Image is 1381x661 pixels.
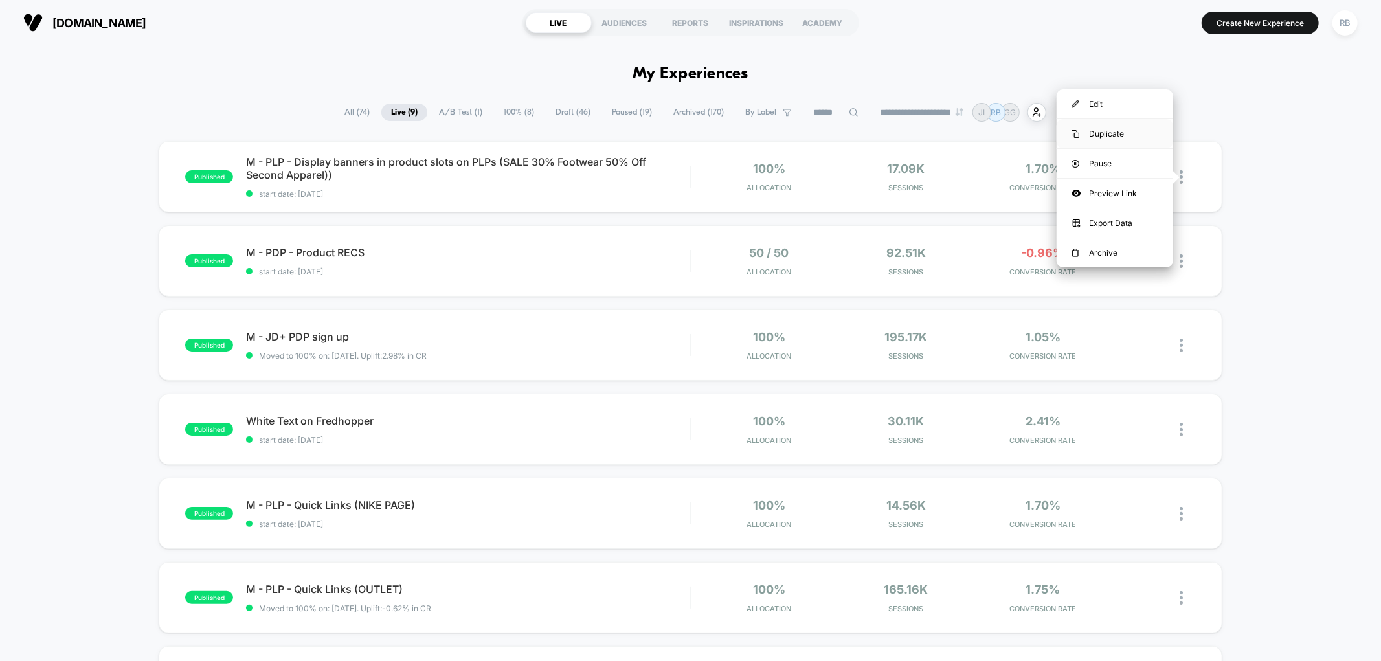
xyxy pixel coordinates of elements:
span: 100% ( 8 ) [494,104,544,121]
span: Sessions [841,267,972,276]
h1: My Experiences [633,65,748,84]
button: RB [1329,10,1362,36]
span: 100% [753,499,785,512]
p: JI [979,107,985,117]
img: end [956,108,963,116]
span: Paused ( 19 ) [602,104,662,121]
img: close [1180,591,1183,605]
div: Export Data [1057,208,1173,238]
span: CONVERSION RATE [978,352,1108,361]
span: start date: [DATE] [246,435,690,445]
span: 100% [753,583,785,596]
span: published [185,591,233,604]
div: RB [1332,10,1358,36]
div: Edit [1057,89,1173,118]
span: Sessions [841,520,972,529]
span: published [185,423,233,436]
span: M - PLP - Quick Links (NIKE PAGE) [246,499,690,511]
span: CONVERSION RATE [978,520,1108,529]
span: CONVERSION RATE [978,436,1108,445]
span: Allocation [747,604,792,613]
div: Preview Link [1057,179,1173,208]
span: 14.56k [886,499,926,512]
span: M - JD+ PDP sign up [246,330,690,343]
span: CONVERSION RATE [978,183,1108,192]
img: menu [1072,100,1079,108]
span: Sessions [841,183,972,192]
span: Sessions [841,436,972,445]
span: 1.05% [1026,330,1061,344]
span: Allocation [747,436,792,445]
span: -0.96% [1022,246,1065,260]
span: 30.11k [888,414,925,428]
div: ACADEMY [790,12,856,33]
span: 100% [753,414,785,428]
span: White Text on Fredhopper [246,414,690,427]
span: Allocation [747,352,792,361]
span: Draft ( 46 ) [546,104,600,121]
span: Live ( 9 ) [381,104,427,121]
span: 100% [753,162,785,175]
span: start date: [DATE] [246,189,690,199]
span: Allocation [747,520,792,529]
span: All ( 74 ) [335,104,379,121]
span: M - PLP - Display banners in product slots on PLPs (SALE 30% Footwear 50% Off Second Apparel)) [246,155,690,181]
span: 17.09k [888,162,925,175]
span: Sessions [841,604,972,613]
div: INSPIRATIONS [724,12,790,33]
span: start date: [DATE] [246,267,690,276]
span: Allocation [747,183,792,192]
div: LIVE [526,12,592,33]
span: 92.51k [886,246,926,260]
img: menu [1072,249,1079,258]
img: close [1180,423,1183,436]
span: CONVERSION RATE [978,267,1108,276]
span: 165.16k [884,583,928,596]
div: Archive [1057,238,1173,267]
span: published [185,339,233,352]
span: A/B Test ( 1 ) [429,104,492,121]
img: close [1180,170,1183,184]
img: close [1180,507,1183,521]
span: published [185,507,233,520]
span: M - PLP - Quick Links (OUTLET) [246,583,690,596]
span: 1.70% [1026,499,1061,512]
span: start date: [DATE] [246,519,690,529]
div: REPORTS [658,12,724,33]
img: close [1180,254,1183,268]
button: Create New Experience [1202,12,1319,34]
span: By Label [745,107,776,117]
span: 50 / 50 [750,246,789,260]
img: menu [1072,130,1079,138]
span: M - PDP - Product RECS [246,246,690,259]
span: [DOMAIN_NAME] [52,16,146,30]
span: published [185,170,233,183]
span: published [185,254,233,267]
span: 2.41% [1026,414,1061,428]
div: Duplicate [1057,119,1173,148]
button: [DOMAIN_NAME] [19,12,150,33]
span: Sessions [841,352,972,361]
span: 195.17k [885,330,928,344]
p: RB [991,107,1002,117]
img: menu [1072,160,1079,168]
span: Allocation [747,267,792,276]
span: Moved to 100% on: [DATE] . Uplift: 2.98% in CR [259,351,427,361]
p: GG [1005,107,1016,117]
div: AUDIENCES [592,12,658,33]
img: close [1180,339,1183,352]
img: Visually logo [23,13,43,32]
span: Moved to 100% on: [DATE] . Uplift: -0.62% in CR [259,603,431,613]
span: CONVERSION RATE [978,604,1108,613]
span: 1.75% [1026,583,1061,596]
div: Pause [1057,149,1173,178]
span: 1.70% [1026,162,1061,175]
span: Archived ( 170 ) [664,104,734,121]
span: 100% [753,330,785,344]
